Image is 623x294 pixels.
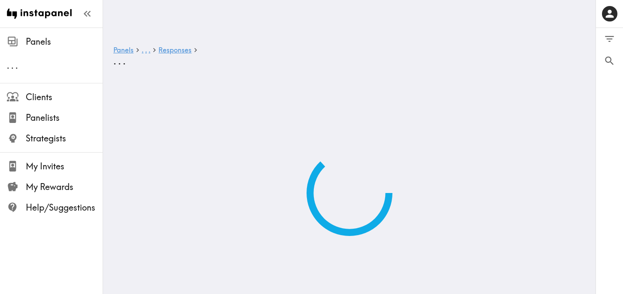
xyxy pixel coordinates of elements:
span: . [145,46,147,54]
span: My Invites [26,160,103,172]
span: Clients [26,91,103,103]
span: . [7,60,9,71]
span: . [149,46,150,54]
span: . [142,46,143,54]
a: Panels [113,46,134,55]
span: Panelists [26,112,103,124]
span: Strategists [26,132,103,144]
a: Responses [158,46,191,55]
span: Help/Suggestions [26,202,103,214]
span: Search [604,55,615,67]
span: . [118,54,121,67]
span: . [15,60,18,71]
span: . [123,54,126,67]
span: . [11,60,14,71]
button: Search [596,50,623,72]
span: Filter Responses [604,33,615,45]
span: My Rewards [26,181,103,193]
button: Filter Responses [596,28,623,50]
span: . [113,54,116,67]
a: ... [142,46,150,55]
span: Panels [26,36,103,48]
